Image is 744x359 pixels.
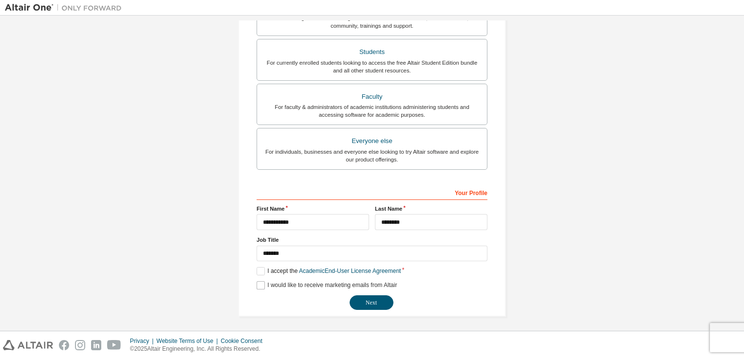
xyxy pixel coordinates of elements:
label: Job Title [257,236,487,244]
label: Last Name [375,205,487,213]
img: instagram.svg [75,340,85,350]
button: Next [350,295,393,310]
div: Your Profile [257,184,487,200]
img: Altair One [5,3,127,13]
label: I accept the [257,267,401,275]
div: For faculty & administrators of academic institutions administering students and accessing softwa... [263,103,481,119]
div: Cookie Consent [221,337,268,345]
div: Website Terms of Use [156,337,221,345]
div: For existing customers looking to access software downloads, HPC resources, community, trainings ... [263,14,481,30]
a: Academic End-User License Agreement [299,268,401,274]
img: linkedin.svg [91,340,101,350]
div: For currently enrolled students looking to access the free Altair Student Edition bundle and all ... [263,59,481,74]
div: Students [263,45,481,59]
p: © 2025 Altair Engineering, Inc. All Rights Reserved. [130,345,268,353]
div: For individuals, businesses and everyone else looking to try Altair software and explore our prod... [263,148,481,163]
img: youtube.svg [107,340,121,350]
label: I would like to receive marketing emails from Altair [257,281,397,289]
div: Everyone else [263,134,481,148]
div: Faculty [263,90,481,104]
img: facebook.svg [59,340,69,350]
label: First Name [257,205,369,213]
div: Privacy [130,337,156,345]
img: altair_logo.svg [3,340,53,350]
